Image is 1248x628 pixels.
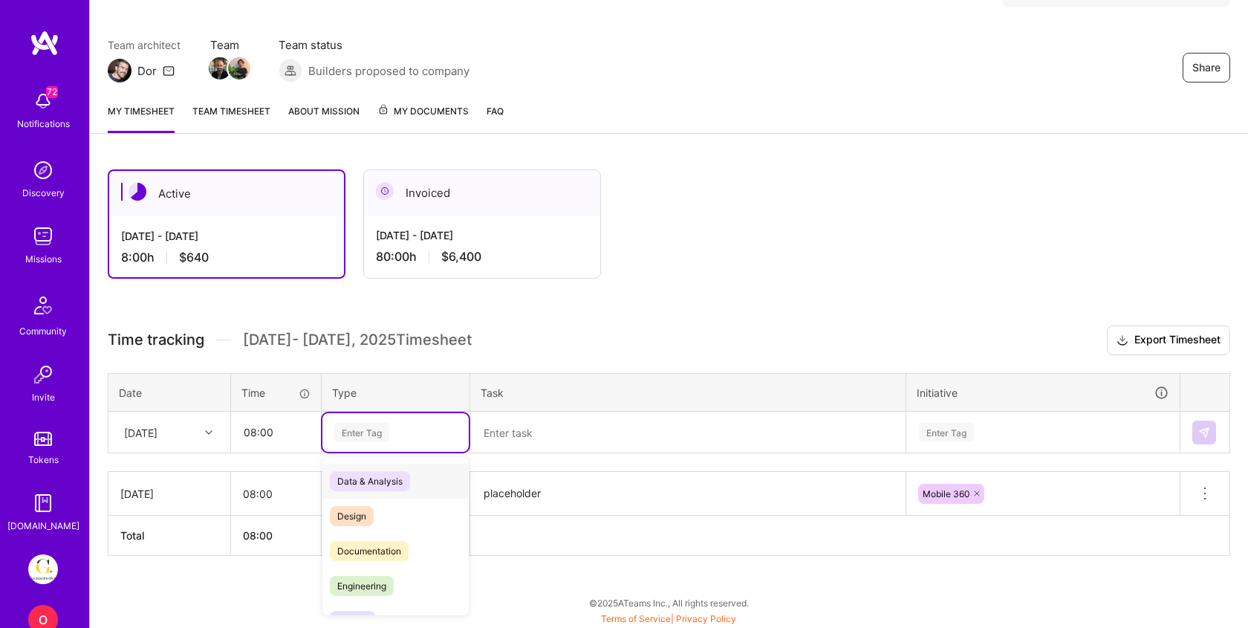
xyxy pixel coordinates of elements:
div: Enter Tag [334,421,389,444]
img: Team Member Avatar [209,57,231,80]
div: Enter Tag [919,421,974,444]
div: 8:00 h [121,250,332,265]
span: | [601,613,736,624]
span: Share [1192,60,1221,75]
img: Invite [28,360,58,389]
a: Team Member Avatar [210,56,230,81]
textarea: placeholder [472,473,904,515]
div: Dor [137,63,157,79]
div: 80:00 h [376,249,588,265]
img: Builders proposed to company [279,59,302,82]
div: Time [241,385,311,401]
a: Team Member Avatar [230,56,249,81]
div: [DATE] [124,424,157,440]
span: Engineering [330,576,394,596]
a: Guidepoint: Client Platform [25,554,62,584]
span: [DATE] - [DATE] , 2025 Timesheet [243,331,472,349]
a: Terms of Service [601,613,671,624]
th: 08:00 [231,516,322,556]
img: Invoiced [376,182,394,200]
div: Tokens [28,452,59,467]
button: Share [1183,53,1230,82]
a: My Documents [377,103,469,133]
a: Team timesheet [192,103,270,133]
span: Documentation [330,541,409,561]
a: Privacy Policy [676,613,736,624]
span: Time tracking [108,331,204,349]
span: Data & Analysis [330,471,410,491]
img: Team Architect [108,59,131,82]
div: Active [109,171,344,216]
input: HH:MM [231,474,321,514]
span: Design [330,506,374,526]
i: icon Download [1117,333,1128,349]
img: Active [129,183,146,201]
span: Team architect [108,37,181,53]
span: Builders proposed to company [308,63,469,79]
a: My timesheet [108,103,175,133]
div: Initiative [917,384,1169,401]
img: teamwork [28,221,58,251]
div: Missions [25,251,62,267]
img: Team Member Avatar [228,57,250,80]
div: Invite [32,389,55,405]
div: © 2025 ATeams Inc., All rights reserved. [89,584,1248,621]
span: $6,400 [441,249,481,265]
div: Notifications [17,116,70,132]
span: Team status [279,37,469,53]
img: discovery [28,155,58,185]
span: 72 [46,86,58,98]
div: [DATE] [120,486,218,502]
span: Team [210,37,249,53]
span: $640 [179,250,209,265]
img: Community [25,288,61,323]
th: Date [108,373,231,412]
a: About Mission [288,103,360,133]
i: icon Mail [163,65,175,77]
img: guide book [28,488,58,518]
div: [DATE] - [DATE] [121,228,332,244]
a: FAQ [487,103,504,133]
div: [DOMAIN_NAME] [7,518,79,534]
img: Guidepoint: Client Platform [28,554,58,584]
div: [DATE] - [DATE] [376,227,588,243]
th: Total [108,516,231,556]
img: bell [28,86,58,116]
div: Invoiced [364,170,600,216]
input: HH:MM [232,412,320,452]
img: logo [30,30,59,56]
span: My Documents [377,103,469,120]
div: Discovery [22,185,65,201]
span: Mobile 360 [923,488,969,499]
div: Community [19,323,67,339]
img: tokens [34,432,52,446]
img: Submit [1198,427,1210,438]
th: Task [470,373,906,412]
i: icon Chevron [205,429,212,436]
th: Type [322,373,470,412]
button: Export Timesheet [1107,326,1230,355]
